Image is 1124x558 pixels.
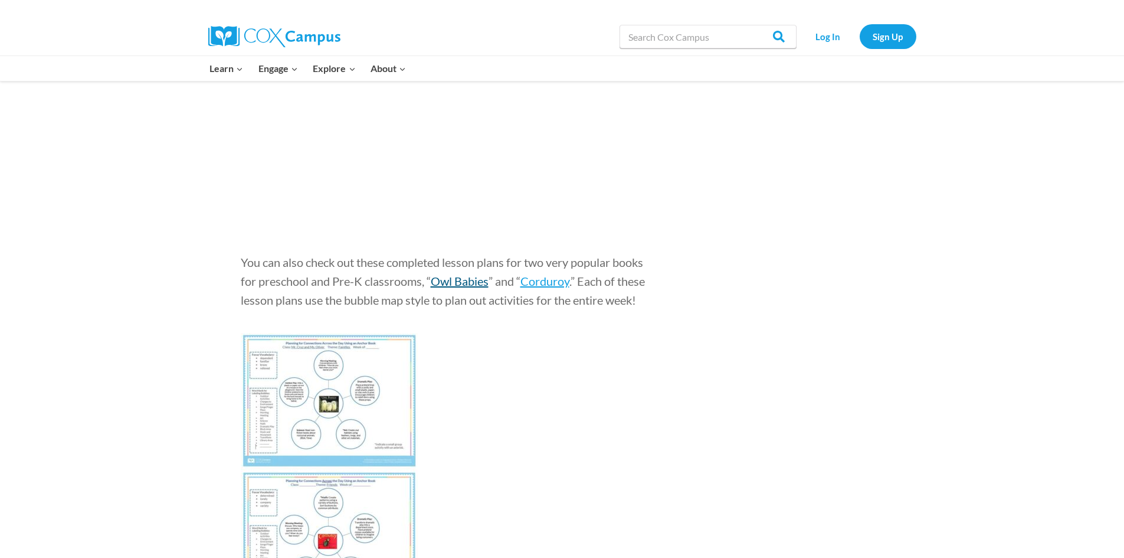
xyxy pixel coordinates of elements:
button: Child menu of Engage [251,56,306,81]
button: Child menu of Learn [202,56,251,81]
span: ” and “ [489,274,520,288]
button: Child menu of About [363,56,414,81]
nav: Primary Navigation [202,56,414,81]
a: Sign Up [860,24,916,48]
nav: Secondary Navigation [802,24,916,48]
span: You can also check out these completed lesson plans for two very popular books for preschool and ... [241,255,643,288]
a: Owl Babies [431,274,489,288]
button: Child menu of Explore [306,56,363,81]
input: Search Cox Campus [620,25,797,48]
a: Log In [802,24,854,48]
img: Cox Campus [208,26,340,47]
a: Corduroy [520,274,569,288]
